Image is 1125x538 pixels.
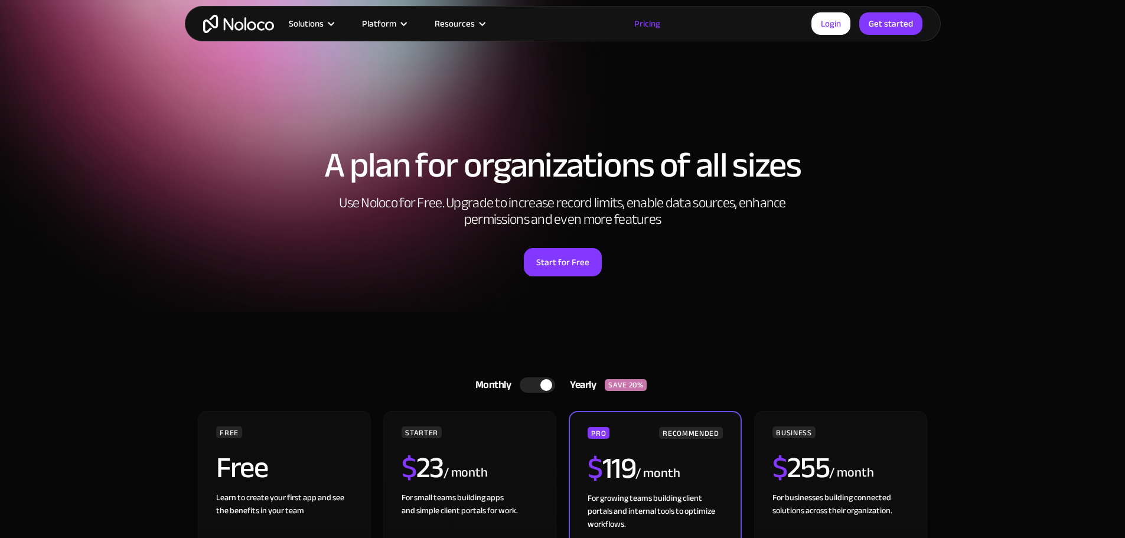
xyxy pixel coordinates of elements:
[197,148,929,183] h1: A plan for organizations of all sizes
[659,427,722,439] div: RECOMMENDED
[772,453,829,482] h2: 255
[811,12,850,35] a: Login
[289,16,324,31] div: Solutions
[362,16,396,31] div: Platform
[772,426,815,438] div: BUSINESS
[216,453,268,482] h2: Free
[402,440,416,495] span: $
[347,16,420,31] div: Platform
[216,426,242,438] div: FREE
[772,440,787,495] span: $
[859,12,922,35] a: Get started
[635,464,680,483] div: / month
[327,195,799,228] h2: Use Noloco for Free. Upgrade to increase record limits, enable data sources, enhance permissions ...
[444,464,488,482] div: / month
[435,16,475,31] div: Resources
[588,454,635,483] h2: 119
[274,16,347,31] div: Solutions
[420,16,498,31] div: Resources
[829,464,873,482] div: / month
[619,16,675,31] a: Pricing
[402,426,441,438] div: STARTER
[555,376,605,394] div: Yearly
[203,15,274,33] a: home
[588,441,602,496] span: $
[605,379,647,391] div: SAVE 20%
[461,376,520,394] div: Monthly
[588,427,609,439] div: PRO
[524,248,602,276] a: Start for Free
[402,453,444,482] h2: 23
